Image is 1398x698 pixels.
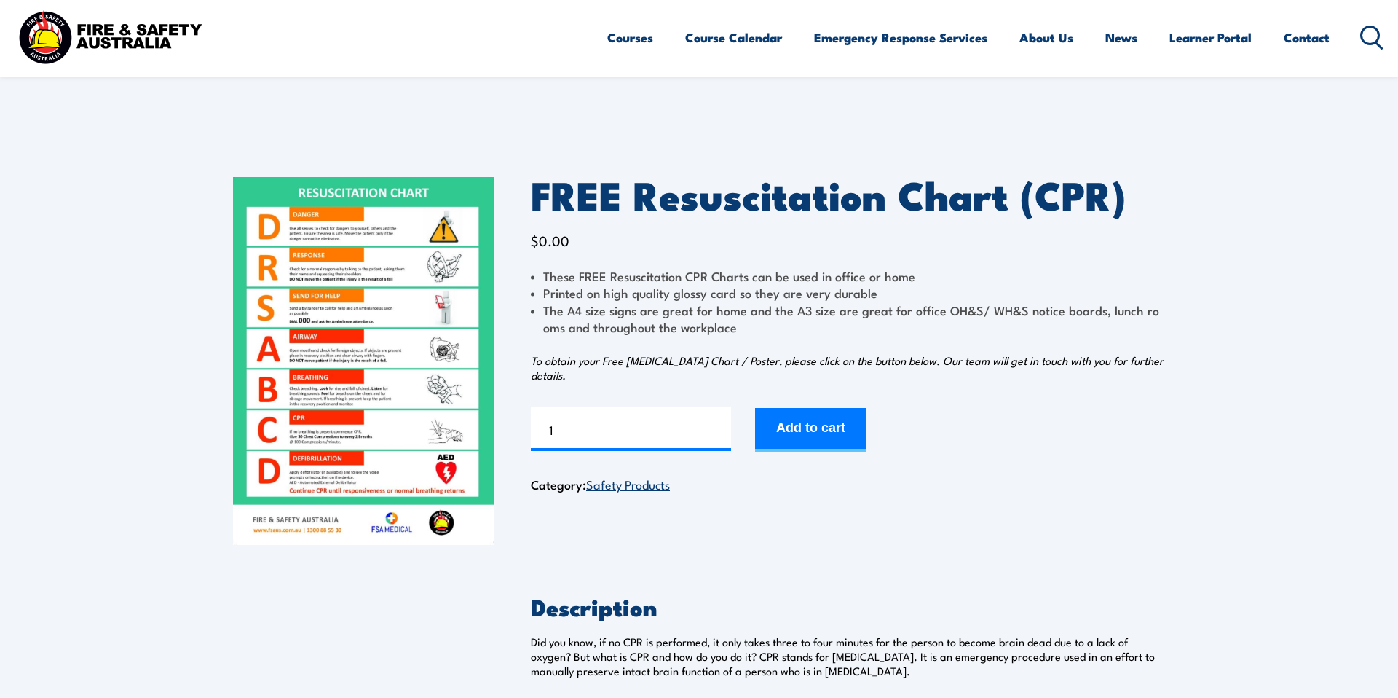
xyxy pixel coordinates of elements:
input: Product quantity [531,407,731,451]
a: News [1105,18,1137,57]
button: Add to cart [755,408,866,452]
p: Did you know, if no CPR is performed, it only takes three to four minutes for the person to becom... [531,635,1165,678]
span: Category: [531,475,670,493]
img: FREE Resuscitation Chart - What are the 7 steps to CPR? [233,177,494,545]
a: Course Calendar [685,18,782,57]
span: $ [531,230,539,250]
em: To obtain your Free [MEDICAL_DATA] Chart / Poster, please click on the button below. Our team wil... [531,353,1164,383]
li: Printed on high quality glossy card so they are very durable [531,284,1165,301]
a: About Us [1019,18,1073,57]
a: Safety Products [586,475,670,493]
li: The A4 size signs are great for home and the A3 size are great for office OH&S/ WH&S notice board... [531,302,1165,336]
a: Emergency Response Services [814,18,987,57]
a: Courses [607,18,653,57]
a: Contact [1284,18,1330,57]
h1: FREE Resuscitation Chart (CPR) [531,177,1165,211]
bdi: 0.00 [531,230,569,250]
a: Learner Portal [1169,18,1252,57]
li: These FREE Resuscitation CPR Charts can be used in office or home [531,267,1165,284]
h2: Description [531,596,1165,616]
